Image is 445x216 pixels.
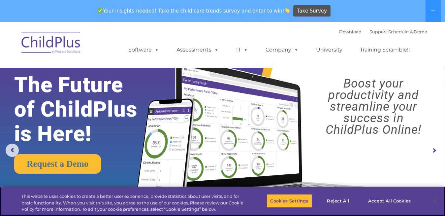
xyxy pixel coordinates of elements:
img: ✅ [98,8,103,13]
div: This website uses cookies to create a better user experience, provide statistics about user visit... [21,193,245,213]
a: Software [122,43,166,56]
a: Download [339,29,362,34]
button: Cookies Settings [267,194,312,208]
a: IT [230,43,255,56]
rs-layer: Boost your productivity and streamline your success in ChildPlus Online! [307,78,439,135]
a: Support [369,29,387,34]
a: Request a Demo [14,154,101,174]
span: Take Survey [297,5,327,17]
a: Training Scramble!! [353,43,416,56]
a: Take Survey [293,5,331,17]
span: Phone number [92,71,120,76]
span: Your insights needed! Take the child care trends survey and enter to win! [95,4,293,17]
a: Company [259,43,305,56]
img: ChildPlus by Procare Solutions [18,27,84,60]
button: Close [427,194,442,208]
rs-layer: The Future of ChildPlus is Here! [14,73,156,146]
button: Reject All [318,194,359,208]
a: Schedule A Demo [388,29,427,34]
a: Assessments [170,43,225,56]
img: 👏 [285,8,290,13]
a: University [309,43,349,56]
span: Last name [92,44,112,49]
button: Accept All Cookies [365,194,414,208]
font: | [339,29,427,34]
